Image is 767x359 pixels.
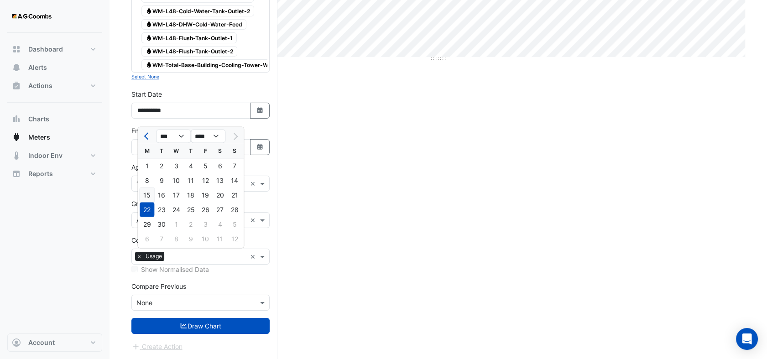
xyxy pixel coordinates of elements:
[141,59,283,70] span: WM-Total-Base-Building-Cooling-Tower-Water
[198,187,213,202] div: Friday, September 19, 2025
[131,73,159,81] button: Select None
[140,187,154,202] div: 15
[227,202,242,217] div: Sunday, September 28, 2025
[12,81,21,90] app-icon: Actions
[191,130,225,143] select: Select year
[131,265,270,274] div: Selected meters/streams do not support normalisation
[250,252,258,261] span: Clear
[154,187,169,202] div: 16
[169,202,183,217] div: 24
[227,158,242,173] div: Sunday, September 7, 2025
[7,110,102,128] button: Charts
[198,202,213,217] div: 26
[154,173,169,187] div: 9
[154,158,169,173] div: Tuesday, September 2, 2025
[198,173,213,187] div: 12
[736,328,758,350] div: Open Intercom Messenger
[7,128,102,146] button: Meters
[131,199,159,208] label: Group By
[140,187,154,202] div: Monday, September 15, 2025
[28,45,63,54] span: Dashboard
[213,158,227,173] div: Saturday, September 6, 2025
[28,133,50,142] span: Meters
[7,146,102,165] button: Indoor Env
[183,158,198,173] div: Thursday, September 4, 2025
[183,143,198,158] div: T
[154,158,169,173] div: 2
[250,179,258,188] span: Clear
[250,215,258,225] span: Clear
[213,143,227,158] div: S
[131,281,186,291] label: Compare Previous
[154,217,169,231] div: Tuesday, September 30, 2025
[146,48,152,55] fa-icon: Water
[169,187,183,202] div: Wednesday, September 17, 2025
[169,143,183,158] div: W
[146,7,152,14] fa-icon: Water
[131,342,183,350] app-escalated-ticket-create-button: Please draw the charts first
[12,63,21,72] app-icon: Alerts
[146,34,152,41] fa-icon: Water
[256,107,264,114] fa-icon: Select Date
[146,61,152,68] fa-icon: Water
[227,158,242,173] div: 7
[154,143,169,158] div: T
[183,173,198,187] div: 11
[198,173,213,187] div: Friday, September 12, 2025
[28,338,55,347] span: Account
[140,143,154,158] div: M
[227,202,242,217] div: 28
[183,158,198,173] div: 4
[227,173,242,187] div: Sunday, September 14, 2025
[198,158,213,173] div: Friday, September 5, 2025
[227,173,242,187] div: 14
[7,40,102,58] button: Dashboard
[154,217,169,231] div: 30
[227,143,242,158] div: S
[156,130,191,143] select: Select month
[256,143,264,151] fa-icon: Select Date
[28,151,63,160] span: Indoor Env
[140,202,154,217] div: Monday, September 22, 2025
[141,5,254,16] span: WM-L48-Cold-Water-Tank-Outlet-2
[12,45,21,54] app-icon: Dashboard
[131,89,162,99] label: Start Date
[141,19,246,30] span: WM-L48-DHW-Cold-Water-Feed
[183,187,198,202] div: 18
[227,187,242,202] div: 21
[169,173,183,187] div: Wednesday, September 10, 2025
[140,217,154,231] div: 29
[169,187,183,202] div: 17
[135,252,143,261] span: ×
[12,114,21,124] app-icon: Charts
[28,81,52,90] span: Actions
[12,169,21,178] app-icon: Reports
[213,158,227,173] div: 6
[154,187,169,202] div: Tuesday, September 16, 2025
[198,187,213,202] div: 19
[183,187,198,202] div: Thursday, September 18, 2025
[213,187,227,202] div: Saturday, September 20, 2025
[154,173,169,187] div: Tuesday, September 9, 2025
[131,318,270,334] button: Draw Chart
[140,158,154,173] div: Monday, September 1, 2025
[213,202,227,217] div: Saturday, September 27, 2025
[140,173,154,187] div: 8
[198,158,213,173] div: 5
[131,74,159,80] small: Select None
[213,173,227,187] div: 13
[7,333,102,352] button: Account
[7,58,102,77] button: Alerts
[12,133,21,142] app-icon: Meters
[154,202,169,217] div: Tuesday, September 23, 2025
[143,252,164,261] span: Usage
[131,162,184,172] label: Aggregate Period
[7,165,102,183] button: Reports
[154,202,169,217] div: 23
[7,77,102,95] button: Actions
[183,202,198,217] div: 25
[11,7,52,26] img: Company Logo
[28,63,47,72] span: Alerts
[213,173,227,187] div: Saturday, September 13, 2025
[141,265,209,274] label: Show Normalised Data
